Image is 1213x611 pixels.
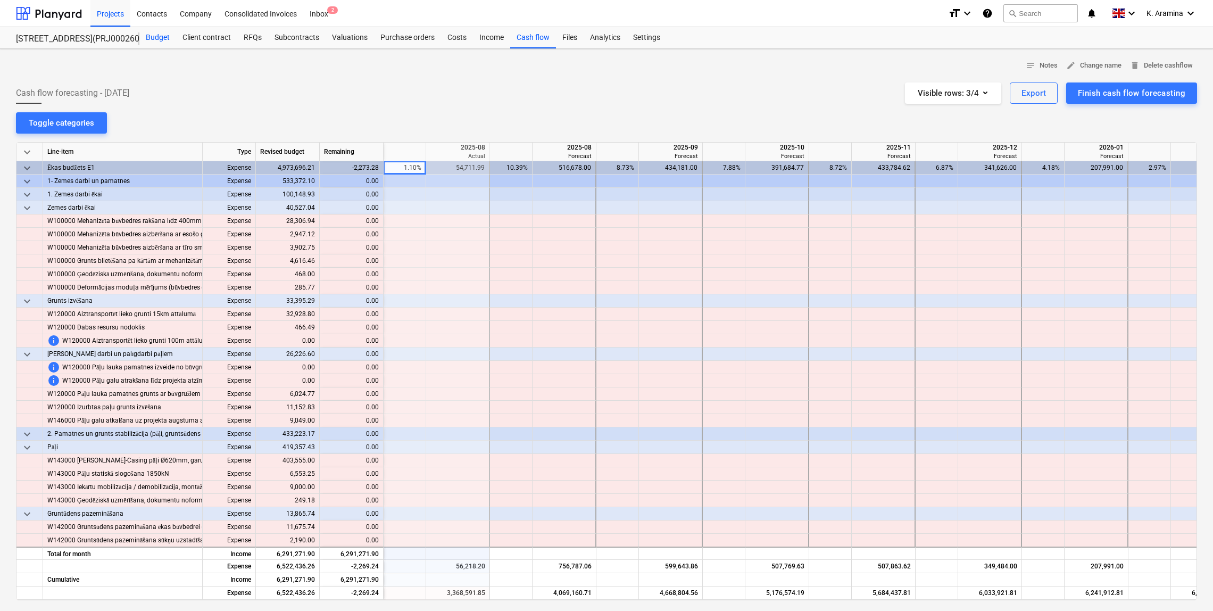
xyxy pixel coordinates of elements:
div: 0.00 [324,481,379,494]
span: W120000 Pāļu lauka pamatnes izveide no būvgružiem 250 mm biezumā [62,361,270,374]
div: 0.00 [324,401,379,414]
div: Expense [203,201,256,214]
span: W100000 Mehanizēta būvbedres aizbēršana ar esošo grunti, pēc betonēšanas un hidroizolācijas darbu... [47,228,433,241]
div: Expense [203,241,256,254]
div: 0.00 [324,521,379,534]
button: Finish cash flow forecasting [1066,82,1197,104]
a: Costs [441,27,473,48]
div: 0.00 [324,308,379,321]
div: Forecast [537,152,592,160]
div: 0.00 [256,374,320,387]
div: 33,395.29 [256,294,320,308]
div: 4.18% [1026,161,1060,175]
span: content_copy [326,483,335,492]
div: -2,269.24 [320,587,384,600]
div: 0.00 [324,228,379,241]
div: 0.00 [324,321,379,334]
div: 3,902.75 [256,241,320,254]
div: Income [203,547,256,560]
span: 2 [327,6,338,14]
span: content_copy [326,390,335,399]
div: 391,684.77 [750,161,804,175]
span: Grunts izvēšana [47,294,93,308]
div: 6,291,271.90 [256,547,320,560]
div: [STREET_ADDRESS](PRJ0002600) 2601946 [16,34,127,45]
span: W100000 Grunts blietēšana pa kārtām ar mehanizētām rokas blietēm pēc betonēšanas un hidroizolācij... [47,254,461,268]
span: This line-item cannot be forecasted before revised budget is updated [47,361,60,374]
div: -2,273.28 [320,161,384,175]
div: 4,668,804.56 [643,587,698,600]
span: W143000 Pāļu statiskā slogošana 1850kN [47,467,169,481]
div: 7.88% [707,161,741,175]
span: W143000 Iekārtu mobilizācija / demobilizācija, montāža, demontāža [47,481,240,494]
a: Valuations [326,27,374,48]
span: W143000 Ģeodēziskā uzmērīšana, dokumentu noformēšana [47,494,219,507]
a: Cash flow [510,27,556,48]
div: Forecast [643,152,698,160]
span: W146000 Pāļu galu atkalšana uz projekta augstuma atzīmēm, augstums 400mm, d450mm, tsk. būvgružu n... [47,414,405,427]
div: Remaining [320,143,384,161]
span: keyboard_arrow_down [21,162,34,175]
div: 6,024.77 [256,387,320,401]
div: Line-item [43,143,203,161]
div: 4,616.46 [256,254,320,268]
span: Cash flow forecasting - [DATE] [16,87,129,100]
div: 207,991.00 [1069,161,1123,175]
div: 6,291,271.90 [320,573,384,587]
div: 516,678.00 [537,161,591,175]
span: keyboard_arrow_down [21,508,34,521]
span: content_copy [326,497,335,505]
i: keyboard_arrow_down [1125,7,1138,20]
div: Expense [203,534,256,547]
div: Budget [139,27,176,48]
div: 28,306.94 [256,214,320,228]
i: format_size [948,7,961,20]
span: Zemes darbi ēkai [47,201,96,214]
div: 419,357.43 [256,441,320,454]
span: Change name [1066,60,1121,72]
div: 2025-08 [430,143,485,152]
div: Total for month [43,547,203,560]
span: Delete cashflow [1130,60,1193,72]
span: content_copy [326,310,335,319]
div: Expense [203,387,256,401]
div: 0.00 [320,201,384,214]
div: 6,291,271.90 [256,573,320,587]
a: Purchase orders [374,27,441,48]
div: 100,148.93 [256,188,320,201]
div: 13,865.74 [256,507,320,521]
div: Expense [203,161,256,175]
div: Expense [203,414,256,427]
span: keyboard_arrow_down [21,441,34,454]
span: content_copy [326,324,335,332]
div: Forecast [750,152,804,160]
span: W120000 Dabas resursu nodoklis [47,321,145,334]
span: content_copy [326,337,335,345]
div: Expense [203,374,256,387]
div: 433,223.17 [256,427,320,441]
span: keyboard_arrow_down [21,295,34,308]
span: content_copy [326,257,335,266]
div: 0.00 [256,361,320,374]
a: Client contract [176,27,237,48]
div: 0.00 [324,241,379,254]
span: content_copy [326,403,335,412]
div: 466.49 [256,321,320,334]
div: Expense [203,254,256,268]
div: 403,555.00 [256,454,320,467]
span: W100000 Deformācijas moduļa mērījums (būvbedres grunts pretestība) [47,281,253,294]
div: 0.00 [324,387,379,401]
div: Settings [627,27,667,48]
span: content_copy [326,523,335,532]
div: Forecast [962,152,1017,160]
div: 1.10% [388,161,421,175]
span: keyboard_arrow_down [21,202,34,214]
div: 0.00 [320,441,384,454]
div: Expense [203,507,256,521]
span: W100000 Mehanizēta būvbedres aizbēršana ar tīro smilti (30%), pēc betonēšanas un hidroizolācijas ... [47,241,443,254]
div: 207,991.00 [1069,560,1124,573]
